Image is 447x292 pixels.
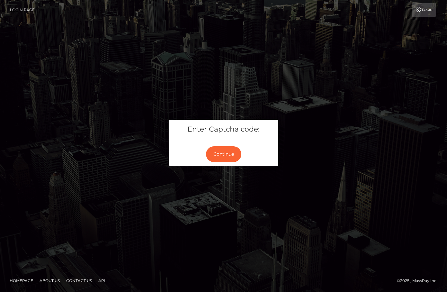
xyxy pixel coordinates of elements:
[7,276,36,286] a: Homepage
[64,276,94,286] a: Contact Us
[206,146,241,162] button: Continue
[412,3,436,17] a: Login
[397,277,442,284] div: © 2025 , MassPay Inc.
[174,125,273,134] h5: Enter Captcha code:
[96,276,108,286] a: API
[10,3,35,17] a: Login Page
[37,276,62,286] a: About Us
